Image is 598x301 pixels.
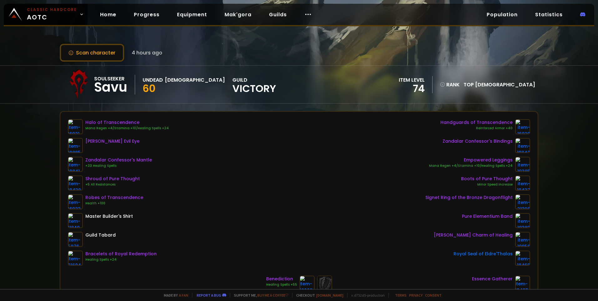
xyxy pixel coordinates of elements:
div: Healing Spells +24 [85,257,157,262]
img: item-21604 [68,251,83,266]
img: item-16921 [68,119,83,134]
div: Pure Elementium Band [462,213,513,220]
a: Privacy [409,293,423,298]
div: Top [464,81,535,89]
img: item-19382 [515,213,530,228]
div: [DEMOGRAPHIC_DATA] [165,76,225,84]
img: item-19958 [515,232,530,247]
span: Victory [232,84,276,93]
div: Halo of Transcendence [85,119,169,126]
div: Empowered Leggings [429,157,513,163]
img: item-19841 [68,157,83,172]
div: item level [399,76,425,84]
span: AOTC [27,7,77,22]
div: Savu [94,83,127,92]
div: Royal Seal of Eldre'Thalas [454,251,513,257]
img: item-16920 [515,119,530,134]
span: v. d752d5 - production [347,293,385,298]
small: Classic Hardcore [27,7,77,13]
div: Zandalar Confessor's Mantle [85,157,152,163]
span: [DEMOGRAPHIC_DATA] [475,81,535,88]
div: Signet Ring of the Bronze Dragonflight [425,194,513,201]
div: 74 [399,84,425,93]
span: 4 hours ago [132,49,162,57]
div: +33 Healing Spells [85,163,152,168]
div: Boots of Pure Thought [461,176,513,182]
a: Terms [395,293,407,298]
a: Consent [425,293,442,298]
a: a fan [179,293,188,298]
div: Healing Spells +55 [266,282,297,287]
img: item-16923 [68,194,83,209]
img: item-5976 [68,232,83,247]
div: rank [440,81,460,89]
img: item-19385 [515,157,530,172]
img: item-19437 [515,176,530,191]
span: Checkout [292,293,343,298]
a: Buy me a coffee [257,293,288,298]
a: Progress [129,8,165,21]
div: +5 All Resistances [85,182,140,187]
div: Benediction [266,276,297,282]
div: Handguards of Transcendence [440,119,513,126]
div: Mana Regen +4/Stamina +10/Healing Spells +24 [85,126,169,131]
div: Master Builder's Shirt [85,213,133,220]
div: Zandalar Confessor's Bindings [443,138,513,145]
a: Guilds [264,8,292,21]
div: Robes of Transcendence [85,194,143,201]
img: item-21208 [515,194,530,209]
img: item-19435 [515,276,530,291]
div: Minor Speed Increase [461,182,513,187]
div: Health +100 [85,201,143,206]
div: Essence Gatherer [472,276,513,282]
a: [DOMAIN_NAME] [316,293,343,298]
div: Shroud of Pure Thought [85,176,140,182]
div: Guild Tabard [85,232,116,238]
div: Mana Regen +4/Stamina +10/Healing Spells +24 [429,163,513,168]
img: item-19885 [68,138,83,153]
img: item-18469 [515,251,530,266]
div: [PERSON_NAME] Charm of Healing [434,232,513,238]
span: 60 [143,81,155,95]
a: Mak'gora [220,8,256,21]
img: item-11840 [68,213,83,228]
button: Scan character [60,44,124,62]
span: Support me, [230,293,288,298]
div: Bracelets of Royal Redemption [85,251,157,257]
img: item-19430 [68,176,83,191]
a: Population [482,8,523,21]
span: Made by [160,293,188,298]
div: [PERSON_NAME] Evil Eye [85,138,139,145]
a: Home [95,8,121,21]
img: item-18608 [300,276,315,291]
a: Statistics [530,8,568,21]
div: guild [232,76,276,93]
a: Report a bug [197,293,221,298]
div: Soulseeker [94,75,127,83]
a: Equipment [172,8,212,21]
a: Classic HardcoreAOTC [4,4,88,25]
div: Reinforced Armor +40 [440,126,513,131]
img: item-19842 [515,138,530,153]
div: Undead [143,76,163,84]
